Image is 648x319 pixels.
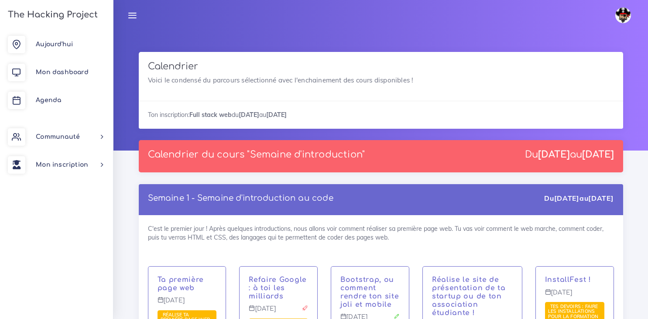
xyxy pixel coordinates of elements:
p: Journée InstallFest - Git & Github [545,276,604,284]
h3: The Hacking Project [5,10,98,20]
div: Du au [525,149,614,160]
p: Après avoir vu comment faire ses première pages, nous allons te montrer Bootstrap, un puissant fr... [340,276,400,309]
p: Voici le condensé du parcours sélectionné avec l'enchainement des cours disponibles ! [148,75,614,86]
p: C'est le premier jour ! Après quelques introductions, nous allons voir comment réaliser sa premiè... [158,276,217,292]
a: Ta première page web [158,276,204,292]
strong: [DATE] [239,111,259,119]
span: Aujourd'hui [36,41,73,48]
span: Communauté [36,134,80,140]
a: Semaine 1 - Semaine d'introduction au code [148,194,333,202]
span: Mon inscription [36,161,88,168]
i: Projet à rendre ce jour-là [302,305,308,311]
img: avatar [615,7,631,23]
a: Réalise le site de présentation de ta startup ou de ton association étudiante ! [432,276,506,316]
div: Du au [544,193,614,203]
p: [DATE] [545,289,604,303]
strong: Full stack web [189,111,232,119]
a: Bootstrap, ou comment rendre ton site joli et mobile [340,276,399,308]
p: Calendrier du cours "Semaine d'introduction" [148,149,365,160]
span: Agenda [36,97,61,103]
p: [DATE] [249,305,308,319]
strong: [DATE] [582,149,614,160]
p: C'est l'heure de ton premier véritable projet ! Tu vas recréer la très célèbre page d'accueil de ... [249,276,308,300]
a: Refaire Google : à toi les milliards [249,276,307,300]
h3: Calendrier [148,61,614,72]
strong: [DATE] [266,111,287,119]
div: Ton inscription: du au [139,101,623,128]
a: InstallFest ! [545,276,591,284]
strong: [DATE] [588,194,614,202]
span: Mon dashboard [36,69,89,75]
strong: [DATE] [538,149,570,160]
p: Et voilà ! Nous te donnerons les astuces marketing pour bien savoir vendre un concept ou une idée... [432,276,513,317]
strong: [DATE] [554,194,579,202]
p: [DATE] [158,297,217,311]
